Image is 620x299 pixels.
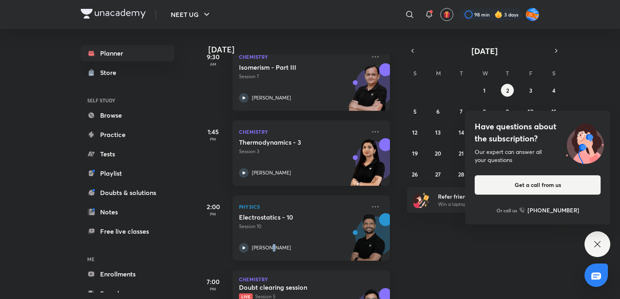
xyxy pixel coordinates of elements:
[524,105,537,118] button: October 10, 2025
[408,105,421,118] button: October 5, 2025
[494,10,503,19] img: streak
[475,175,601,195] button: Get a call from us
[559,120,610,164] img: ttu_illustration_new.svg
[438,192,537,201] h6: Refer friends
[501,84,514,97] button: October 2, 2025
[459,149,464,157] abbr: October 21, 2025
[239,73,366,80] p: Session 7
[431,147,444,160] button: October 20, 2025
[208,45,398,54] h4: [DATE]
[460,69,463,77] abbr: Tuesday
[197,277,229,287] h5: 7:00
[552,69,555,77] abbr: Saturday
[239,148,366,155] p: Session 3
[413,69,417,77] abbr: Sunday
[81,64,174,81] a: Store
[239,52,366,62] p: Chemistry
[81,45,174,61] a: Planner
[483,87,486,94] abbr: October 1, 2025
[460,108,463,115] abbr: October 7, 2025
[435,149,441,157] abbr: October 20, 2025
[478,105,491,118] button: October 8, 2025
[197,287,229,291] p: PM
[547,84,560,97] button: October 4, 2025
[506,87,509,94] abbr: October 2, 2025
[529,87,532,94] abbr: October 3, 2025
[81,185,174,201] a: Doubts & solutions
[81,204,174,220] a: Notes
[455,126,468,139] button: October 14, 2025
[526,8,539,21] img: Adithya MA
[346,213,390,269] img: unacademy
[239,63,339,71] h5: Isomerism - Part III
[475,120,601,145] h4: Have questions about the subscription?
[529,69,532,77] abbr: Friday
[413,108,417,115] abbr: October 5, 2025
[81,9,146,21] a: Company Logo
[239,213,339,221] h5: Electrostatics - 10
[412,149,418,157] abbr: October 19, 2025
[346,138,390,194] img: unacademy
[458,170,464,178] abbr: October 28, 2025
[547,105,560,118] button: October 11, 2025
[455,168,468,181] button: October 28, 2025
[239,127,366,137] p: Chemistry
[524,84,537,97] button: October 3, 2025
[239,277,383,282] p: Chemistry
[100,68,121,77] div: Store
[435,170,441,178] abbr: October 27, 2025
[440,8,453,21] button: avatar
[252,169,291,176] p: [PERSON_NAME]
[478,84,491,97] button: October 1, 2025
[528,108,534,115] abbr: October 10, 2025
[471,46,498,56] span: [DATE]
[408,168,421,181] button: October 26, 2025
[197,62,229,66] p: AM
[413,192,429,208] img: referral
[455,147,468,160] button: October 21, 2025
[436,69,441,77] abbr: Monday
[552,87,555,94] abbr: October 4, 2025
[412,170,418,178] abbr: October 26, 2025
[443,11,450,18] img: avatar
[501,105,514,118] button: October 9, 2025
[239,202,366,212] p: Physics
[408,147,421,160] button: October 19, 2025
[528,206,579,214] h6: [PHONE_NUMBER]
[252,244,291,251] p: [PERSON_NAME]
[197,52,229,62] h5: 9:30
[435,129,441,136] abbr: October 13, 2025
[252,94,291,102] p: [PERSON_NAME]
[438,201,537,208] p: Win a laptop, vouchers & more
[436,108,440,115] abbr: October 6, 2025
[475,148,601,164] div: Our expert can answer all your questions
[551,108,556,115] abbr: October 11, 2025
[81,146,174,162] a: Tests
[506,69,509,77] abbr: Thursday
[239,283,339,291] h5: Doubt clearing session
[81,252,174,266] h6: ME
[482,69,488,77] abbr: Wednesday
[81,127,174,143] a: Practice
[81,9,146,19] img: Company Logo
[197,202,229,212] h5: 2:00
[519,206,579,214] a: [PHONE_NUMBER]
[197,137,229,141] p: PM
[81,266,174,282] a: Enrollments
[239,223,366,230] p: Session 10
[431,105,444,118] button: October 6, 2025
[81,165,174,181] a: Playlist
[346,63,390,119] img: unacademy
[81,223,174,239] a: Free live classes
[197,212,229,216] p: PM
[496,207,517,214] p: Or call us
[431,168,444,181] button: October 27, 2025
[81,107,174,123] a: Browse
[412,129,417,136] abbr: October 12, 2025
[408,126,421,139] button: October 12, 2025
[431,126,444,139] button: October 13, 2025
[459,129,464,136] abbr: October 14, 2025
[239,138,339,146] h5: Thermodynamics - 3
[197,127,229,137] h5: 1:45
[455,105,468,118] button: October 7, 2025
